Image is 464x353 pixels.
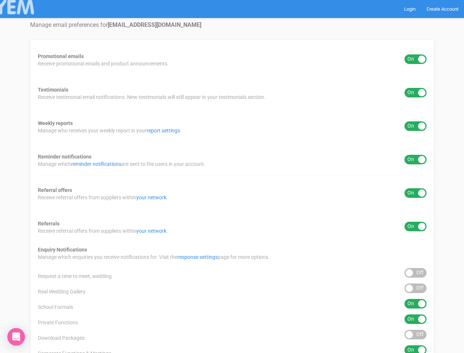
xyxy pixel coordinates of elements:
div: Open Intercom Messenger [7,328,25,346]
strong: Enquiry Notifications [38,247,87,253]
a: your network [136,228,166,234]
span: Real Wedding Gallery [38,288,86,295]
strong: Referrals [38,221,60,227]
a: response settings [177,254,218,260]
a: report settings [147,128,180,133]
h4: Manage email preferences for [30,22,434,28]
strong: Weekly reports [38,120,73,126]
a: reminder notifications [71,161,121,167]
span: Receive referral offers from suppliers within . [38,227,168,235]
span: Private Functions [38,319,78,326]
strong: Testimonials [38,87,68,93]
span: Request a time to meet, wedding [38,272,112,280]
span: Download Packages [38,334,84,342]
span: Receive testimonial email notifications. New testimonials will still appear in your testimonials ... [38,93,266,101]
span: Receive promotional emails and product announcements. [38,60,169,67]
span: Manage which are sent to the users in your account. [38,160,205,168]
span: School Formals [38,303,73,311]
strong: Referral offers [38,187,72,193]
strong: [EMAIL_ADDRESS][DOMAIN_NAME] [108,21,201,28]
strong: Promotional emails [38,53,84,59]
span: Receive referral offers from suppliers within . [38,194,168,201]
strong: Reminder notifications [38,154,91,160]
span: Manage which enquiries you receive notifications for. Visit the page for more options. [38,253,270,261]
span: Manage who receives your weekly report in your . [38,127,181,134]
a: your network [136,195,166,200]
